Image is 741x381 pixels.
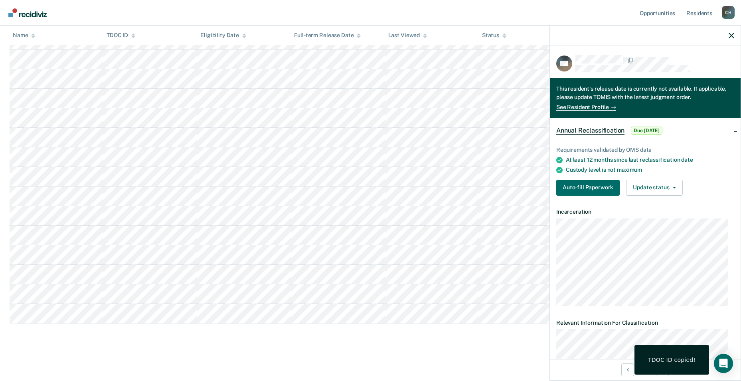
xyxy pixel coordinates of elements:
[556,104,616,111] a: See Resident Profile
[631,127,662,135] span: Due [DATE]
[482,32,506,39] div: Status
[714,354,733,373] div: Open Intercom Messenger
[617,167,642,173] span: maximum
[550,359,741,380] div: 22 / 22
[13,32,35,39] div: Name
[722,6,735,19] div: C H
[566,157,734,163] div: At least 12 months since last reclassification
[621,363,634,376] button: Previous Opportunity
[8,8,47,17] img: Recidiviz
[556,127,624,135] span: Annual Reclassification
[648,356,696,363] div: TDOC ID copied!
[200,32,246,39] div: Eligibility Date
[722,6,735,19] button: Profile dropdown button
[556,319,734,326] dt: Relevant Information For Classification
[681,157,693,163] span: date
[556,180,623,196] a: Navigate to form link
[556,85,734,103] div: This resident's release date is currently not available. If applicable, please update TOMIS with ...
[107,32,135,39] div: TDOC ID
[388,32,427,39] div: Last Viewed
[556,180,620,196] button: Auto-fill Paperwork
[556,208,734,215] dt: Incarceration
[550,118,741,143] div: Annual ReclassificationDue [DATE]
[294,32,361,39] div: Full-term Release Date
[556,147,734,153] div: Requirements validated by OMS data
[566,167,734,173] div: Custody level is not
[626,180,682,196] button: Update status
